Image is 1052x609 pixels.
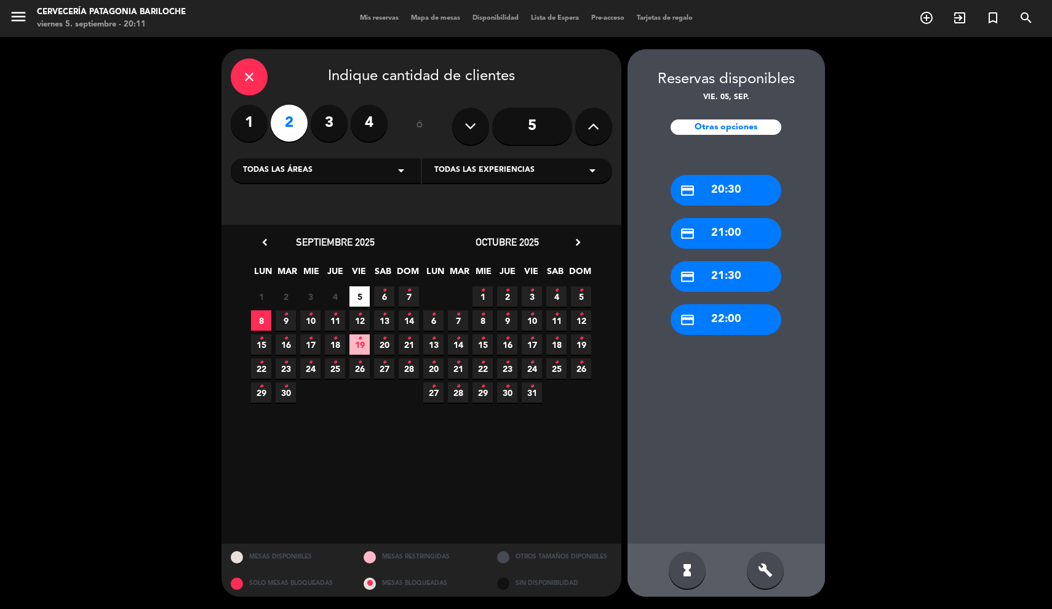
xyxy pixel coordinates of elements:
[431,353,436,373] i: •
[276,310,296,331] span: 9
[251,334,271,355] span: 15
[680,563,695,578] i: hourglass_full
[546,334,567,355] span: 18
[407,329,411,349] i: •
[680,183,695,198] i: credit_card
[37,6,186,18] div: Cervecería Patagonia Bariloche
[423,310,444,331] span: 6
[407,281,411,300] i: •
[231,105,268,142] label: 1
[579,305,583,325] i: •
[431,377,436,397] i: •
[480,305,485,325] i: •
[522,382,542,403] span: 31
[357,329,362,349] i: •
[333,305,337,325] i: •
[448,310,468,331] span: 7
[546,310,567,331] span: 11
[300,334,321,355] span: 17
[505,305,509,325] i: •
[399,358,419,379] span: 28
[579,353,583,373] i: •
[671,218,781,249] div: 21:00
[1019,10,1034,25] i: search
[251,382,271,403] span: 29
[259,353,263,373] i: •
[571,334,591,355] span: 19
[472,286,493,307] span: 1
[242,70,257,84] i: close
[300,286,321,307] span: 3
[382,281,386,300] i: •
[505,281,509,300] i: •
[308,305,313,325] i: •
[472,358,493,379] span: 22
[354,570,488,597] div: MESAS BLOQUEADAS
[572,236,584,249] i: chevron_right
[628,92,825,104] div: vie. 05, sep.
[400,105,440,148] div: ó
[349,358,370,379] span: 26
[505,377,509,397] i: •
[333,353,337,373] i: •
[571,310,591,331] span: 12
[680,269,695,284] i: credit_card
[308,329,313,349] i: •
[382,353,386,373] i: •
[579,281,583,300] i: •
[354,15,405,22] span: Mis reservas
[253,264,273,284] span: LUN
[284,353,288,373] i: •
[325,286,345,307] span: 4
[472,382,493,403] span: 29
[530,353,534,373] i: •
[680,312,695,328] i: credit_card
[301,264,321,284] span: MIE
[571,286,591,307] span: 5
[466,15,525,22] span: Disponibilidad
[259,329,263,349] i: •
[431,329,436,349] i: •
[671,304,781,335] div: 22:00
[554,305,559,325] i: •
[423,382,444,403] span: 27
[448,358,468,379] span: 21
[349,286,370,307] span: 5
[480,377,485,397] i: •
[276,382,296,403] span: 30
[472,334,493,355] span: 15
[456,353,460,373] i: •
[284,329,288,349] i: •
[407,353,411,373] i: •
[628,68,825,92] div: Reservas disponibles
[300,358,321,379] span: 24
[276,286,296,307] span: 2
[585,163,600,178] i: arrow_drop_down
[456,305,460,325] i: •
[308,353,313,373] i: •
[399,310,419,331] span: 14
[530,377,534,397] i: •
[530,305,534,325] i: •
[497,310,517,331] span: 9
[497,382,517,403] span: 30
[554,353,559,373] i: •
[374,286,394,307] span: 6
[382,305,386,325] i: •
[394,163,408,178] i: arrow_drop_down
[488,544,621,570] div: OTROS TAMAÑOS DIPONIBLES
[277,264,297,284] span: MAR
[9,7,28,26] i: menu
[258,236,271,249] i: chevron_left
[480,353,485,373] i: •
[986,10,1000,25] i: turned_in_not
[585,15,631,22] span: Pre-acceso
[325,358,345,379] span: 25
[545,264,565,284] span: SAB
[434,164,535,177] span: Todas las experiencias
[231,58,612,95] div: Indique cantidad de clientes
[37,18,186,31] div: viernes 5. septiembre - 20:11
[407,305,411,325] i: •
[300,310,321,331] span: 10
[522,286,542,307] span: 3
